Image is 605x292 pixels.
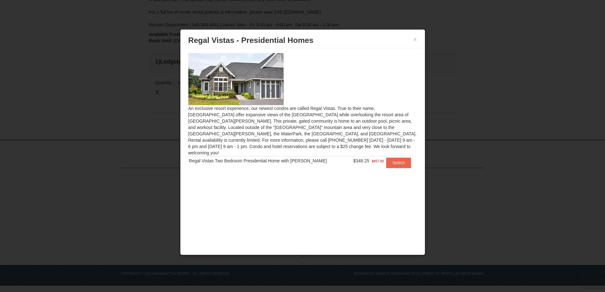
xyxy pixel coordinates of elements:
[413,36,417,43] button: ×
[372,158,384,164] span: $457.00
[189,158,347,164] div: Regal Vistas Two Bedroom Presidential Home with [PERSON_NAME]
[386,158,411,168] button: Select
[188,53,284,105] img: 19218991-1-902409a9.jpg
[184,48,422,180] div: An exclusive resort experience, our newest condos are called Regal Vistas. True to their name, [G...
[188,36,313,44] span: Regal Vistas - Presidential Homes
[353,158,369,163] span: $348.25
